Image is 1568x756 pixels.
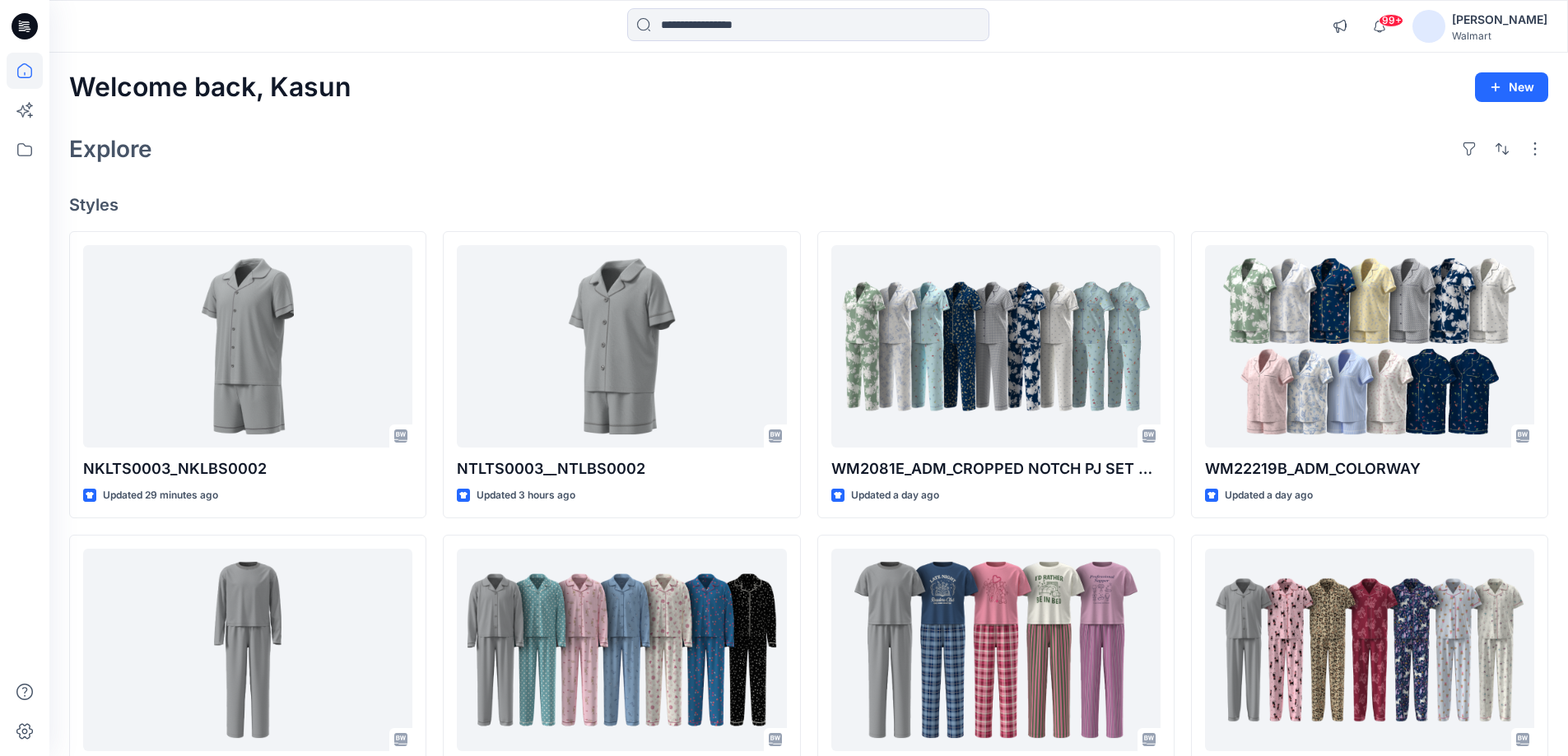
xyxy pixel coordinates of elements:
h2: Explore [69,136,152,162]
p: Updated 3 hours ago [477,487,575,504]
a: NKLTS0003_NKLBS0002 [83,245,412,448]
a: WM22219B_ADM_COLORWAY [1205,245,1534,448]
a: D33_ADM_SSLV COAT SET [1205,549,1534,752]
p: NTLTS0003__NTLBS0002 [457,457,786,480]
p: WM22219B_ADM_COLORWAY [1205,457,1534,480]
div: [PERSON_NAME] [1452,10,1547,30]
p: WM2081E_ADM_CROPPED NOTCH PJ SET w/ STRAIGHT HEM TOP_COLORWAY [831,457,1161,480]
a: D33_ADM_LSLV COAT SET OP2 [457,549,786,752]
h4: Styles [69,195,1548,215]
a: WM2081E_ADM_CROPPED NOTCH PJ SET w/ STRAIGHT HEM TOP_COLORWAY [831,245,1161,448]
p: Updated 29 minutes ago [103,487,218,504]
a: D33_ADM_LSLV TEE SET_OP1 [83,549,412,752]
p: Updated a day ago [1225,487,1313,504]
a: D33_ADM_SSLV TEE SET_OP2 [831,549,1161,752]
a: NTLTS0003__NTLBS0002 [457,245,786,448]
p: NKLTS0003_NKLBS0002 [83,457,412,480]
p: Updated a day ago [851,487,939,504]
img: avatar [1412,10,1445,43]
span: 99+ [1379,14,1403,27]
button: New [1475,72,1548,102]
h2: Welcome back, Kasun [69,72,351,103]
div: Walmart [1452,30,1547,42]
